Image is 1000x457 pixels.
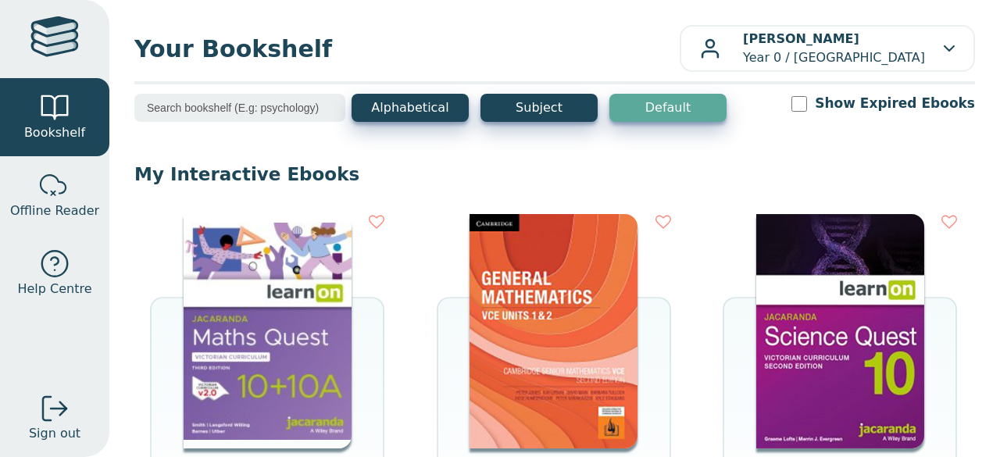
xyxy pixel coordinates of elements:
img: 1499aa3b-a4b8-4611-837d-1f2651393c4c.jpg [184,214,352,448]
label: Show Expired Ebooks [815,94,975,113]
span: Offline Reader [10,202,99,220]
img: b7253847-5288-ea11-a992-0272d098c78b.jpg [756,214,924,448]
button: Alphabetical [352,94,469,122]
button: Default [609,94,727,122]
img: 98e9f931-67be-40f3-b733-112c3181ee3a.jpg [470,214,637,448]
p: Year 0 / [GEOGRAPHIC_DATA] [743,30,925,67]
span: Help Centre [17,280,91,298]
input: Search bookshelf (E.g: psychology) [134,94,345,122]
b: [PERSON_NAME] [743,31,859,46]
span: Your Bookshelf [134,31,680,66]
span: Bookshelf [24,123,85,142]
button: [PERSON_NAME]Year 0 / [GEOGRAPHIC_DATA] [680,25,975,72]
p: My Interactive Ebooks [134,162,975,186]
span: Sign out [29,424,80,443]
button: Subject [480,94,598,122]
